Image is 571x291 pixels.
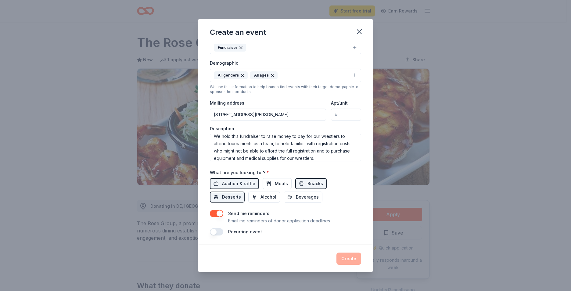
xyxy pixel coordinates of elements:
[210,84,361,94] div: We use this information to help brands find events with their target demographic to sponsor their...
[222,180,255,187] span: Auction & raffle
[228,211,269,216] label: Send me reminders
[307,180,323,187] span: Snacks
[214,71,248,79] div: All genders
[210,170,269,176] label: What are you looking for?
[250,71,278,79] div: All ages
[331,109,361,121] input: #
[260,193,276,201] span: Alcohol
[331,100,348,106] label: Apt/unit
[248,192,280,203] button: Alcohol
[210,192,245,203] button: Desserts
[275,180,288,187] span: Meals
[210,41,361,54] button: Fundraiser
[296,193,319,201] span: Beverages
[210,60,238,66] label: Demographic
[210,69,361,82] button: All gendersAll ages
[210,109,326,121] input: Enter a US address
[210,126,234,132] label: Description
[263,178,292,189] button: Meals
[222,193,241,201] span: Desserts
[295,178,327,189] button: Snacks
[210,100,244,106] label: Mailing address
[210,27,266,37] div: Create an event
[214,44,246,52] div: Fundraiser
[210,178,259,189] button: Auction & raffle
[228,217,330,225] p: Email me reminders of donor application deadlines
[210,134,361,161] textarea: We are a non-profit organization for youth elementary wrestling as our schools do not have an ele...
[228,229,262,234] label: Recurring event
[284,192,322,203] button: Beverages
